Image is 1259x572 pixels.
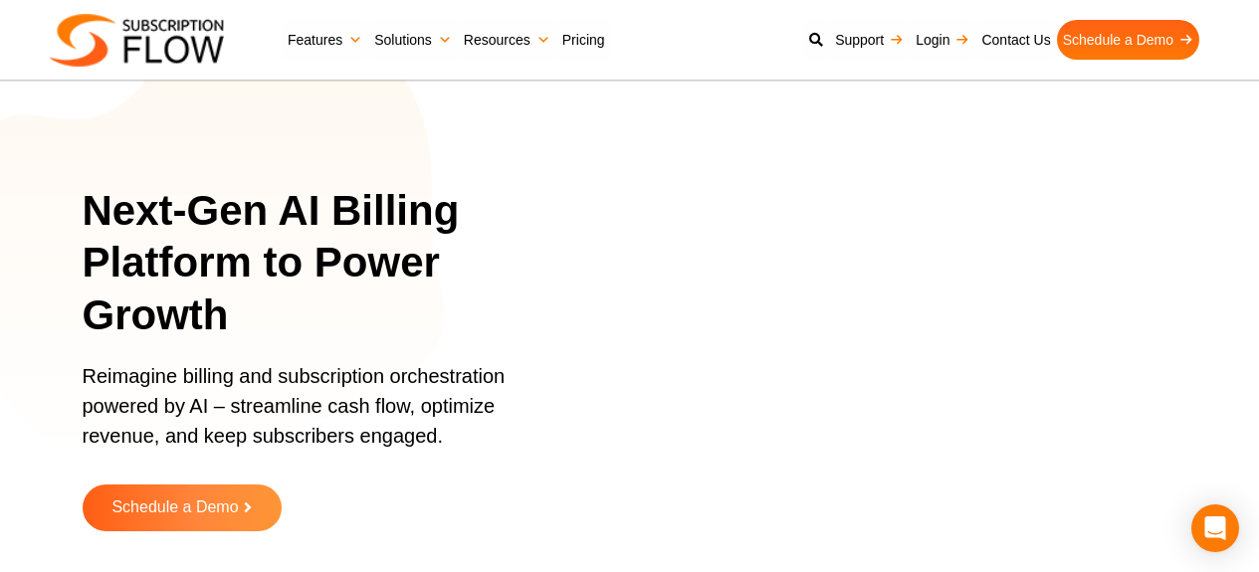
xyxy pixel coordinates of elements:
a: Login [910,20,975,60]
a: Features [282,20,368,60]
a: Contact Us [975,20,1056,60]
a: Pricing [556,20,611,60]
a: Schedule a Demo [83,484,282,531]
a: Solutions [368,20,458,60]
span: Schedule a Demo [111,499,238,516]
h1: Next-Gen AI Billing Platform to Power Growth [83,185,578,342]
a: Resources [458,20,556,60]
a: Schedule a Demo [1057,20,1199,60]
a: Support [829,20,910,60]
p: Reimagine billing and subscription orchestration powered by AI – streamline cash flow, optimize r... [83,361,553,471]
img: Subscriptionflow [50,14,224,67]
div: Open Intercom Messenger [1191,504,1239,552]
